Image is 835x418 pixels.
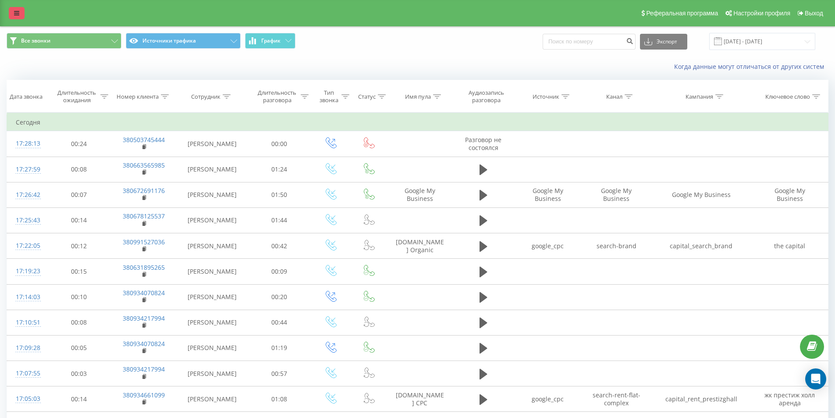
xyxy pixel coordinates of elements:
a: 380934070824 [123,289,165,297]
td: [PERSON_NAME] [177,386,248,412]
td: [DOMAIN_NAME] Organic [387,233,453,259]
button: График [245,33,295,49]
div: 17:05:03 [16,390,39,407]
td: search-rent-flat-complex [582,386,650,412]
td: [PERSON_NAME] [177,259,248,284]
td: Google My Business [752,182,828,207]
a: 380934217994 [123,365,165,373]
td: google_cpc [514,386,582,412]
div: Дата звонка [10,93,43,100]
td: search-brand [582,233,650,259]
td: 01:24 [248,157,311,182]
div: 17:09:28 [16,339,39,357]
a: 380678125537 [123,212,165,220]
td: [PERSON_NAME] [177,335,248,361]
div: 17:14:03 [16,289,39,306]
td: 00:09 [248,259,311,284]
td: 00:42 [248,233,311,259]
a: 380934217994 [123,314,165,322]
div: 17:25:43 [16,212,39,229]
td: [PERSON_NAME] [177,207,248,233]
div: Кампания [686,93,713,100]
span: Все звонки [21,37,50,44]
td: 00:14 [47,207,111,233]
div: Ключевое слово [765,93,810,100]
td: 01:08 [248,386,311,412]
td: Сегодня [7,114,828,131]
div: Open Intercom Messenger [805,368,826,389]
div: Аудиозапись разговора [461,89,512,104]
div: 17:10:51 [16,314,39,331]
a: 380672691176 [123,186,165,195]
td: 01:50 [248,182,311,207]
td: 00:12 [47,233,111,259]
td: 01:44 [248,207,311,233]
td: google_cpc [514,233,582,259]
div: Тип звонка [319,89,339,104]
td: the capital [752,233,828,259]
span: Настройки профиля [733,10,790,17]
td: capital_search_brand [650,233,752,259]
div: 17:26:42 [16,186,39,204]
td: 00:03 [47,361,111,386]
td: жк престиж холл аренда [752,386,828,412]
div: Имя пула [405,93,431,100]
td: [PERSON_NAME] [177,361,248,386]
button: Источники трафика [126,33,241,49]
div: 17:19:23 [16,263,39,280]
button: Экспорт [640,34,687,50]
td: 00:57 [248,361,311,386]
td: [PERSON_NAME] [177,310,248,335]
td: [DOMAIN_NAME] CPC [387,386,453,412]
td: 00:44 [248,310,311,335]
td: 00:00 [248,131,311,157]
td: 00:20 [248,284,311,310]
button: Все звонки [7,33,121,49]
div: Номер клиента [117,93,159,100]
div: Длительность ожидания [55,89,99,104]
td: [PERSON_NAME] [177,284,248,310]
span: График [261,38,281,44]
td: Google My Business [650,182,752,207]
a: 380934661099 [123,391,165,399]
a: 380663565985 [123,161,165,169]
span: Выход [805,10,823,17]
div: Длительность разговора [256,89,299,104]
td: capital_rent_prestizghall [650,386,752,412]
td: 00:05 [47,335,111,361]
td: 00:10 [47,284,111,310]
td: Google My Business [387,182,453,207]
div: 17:27:59 [16,161,39,178]
div: Статус [358,93,376,100]
a: 380934070824 [123,339,165,348]
td: 00:24 [47,131,111,157]
td: 00:15 [47,259,111,284]
td: 01:19 [248,335,311,361]
div: Источник [533,93,559,100]
a: Когда данные могут отличаться от других систем [674,62,828,71]
a: 380631895265 [123,263,165,272]
td: [PERSON_NAME] [177,131,248,157]
div: 17:07:55 [16,365,39,382]
td: [PERSON_NAME] [177,233,248,259]
td: 00:08 [47,157,111,182]
td: 00:07 [47,182,111,207]
td: [PERSON_NAME] [177,182,248,207]
a: 380503745444 [123,136,165,144]
div: 17:28:13 [16,135,39,152]
td: Google My Business [514,182,582,207]
div: 17:22:05 [16,237,39,254]
td: [PERSON_NAME] [177,157,248,182]
div: Сотрудник [191,93,220,100]
input: Поиск по номеру [543,34,636,50]
td: Google My Business [582,182,650,207]
td: 00:08 [47,310,111,335]
div: Канал [606,93,622,100]
span: Разговор не состоялся [465,136,501,152]
a: 380991527036 [123,238,165,246]
span: Реферальная программа [646,10,718,17]
td: 00:14 [47,386,111,412]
